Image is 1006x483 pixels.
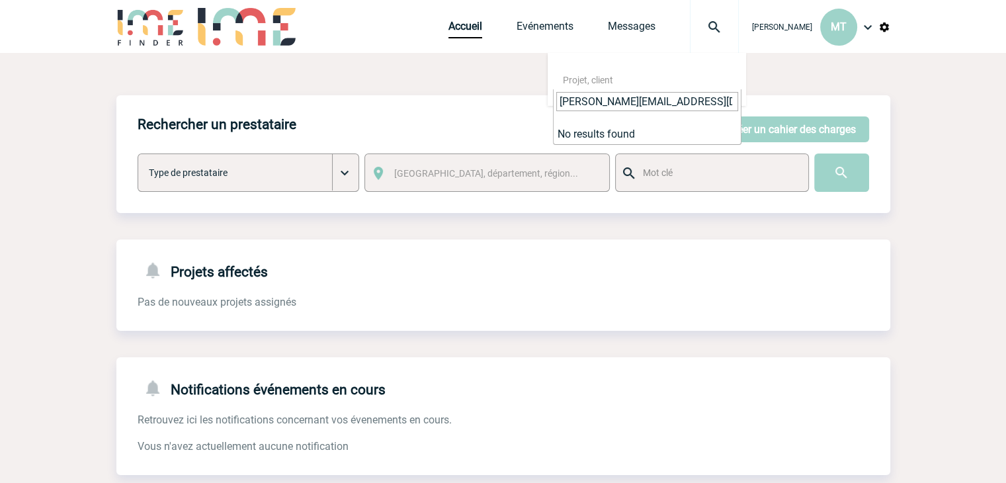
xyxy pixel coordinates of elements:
[138,261,268,280] h4: Projets affectés
[116,8,185,46] img: IME-Finder
[138,296,296,308] span: Pas de nouveaux projets assignés
[814,154,869,192] input: Submit
[554,124,741,144] li: No results found
[752,22,812,32] span: [PERSON_NAME]
[138,440,349,453] span: Vous n'avez actuellement aucune notification
[143,378,171,398] img: notifications-24-px-g.png
[394,168,578,179] span: [GEOGRAPHIC_DATA], département, région...
[138,116,296,132] h4: Rechercher un prestataire
[448,20,482,38] a: Accueil
[563,75,613,85] span: Projet, client
[608,20,655,38] a: Messages
[517,20,573,38] a: Evénements
[138,378,386,398] h4: Notifications événements en cours
[143,261,171,280] img: notifications-24-px-g.png
[831,21,847,33] span: MT
[640,164,796,181] input: Mot clé
[138,414,452,426] span: Retrouvez ici les notifications concernant vos évenements en cours.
